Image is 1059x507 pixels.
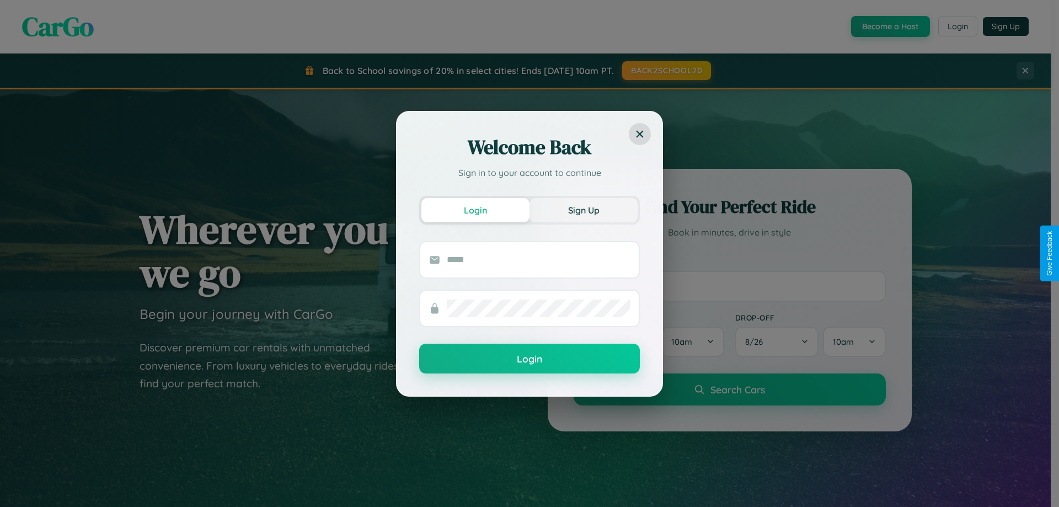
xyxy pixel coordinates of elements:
[419,166,640,179] p: Sign in to your account to continue
[529,198,638,222] button: Sign Up
[1046,231,1053,276] div: Give Feedback
[421,198,529,222] button: Login
[419,344,640,373] button: Login
[419,134,640,161] h2: Welcome Back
